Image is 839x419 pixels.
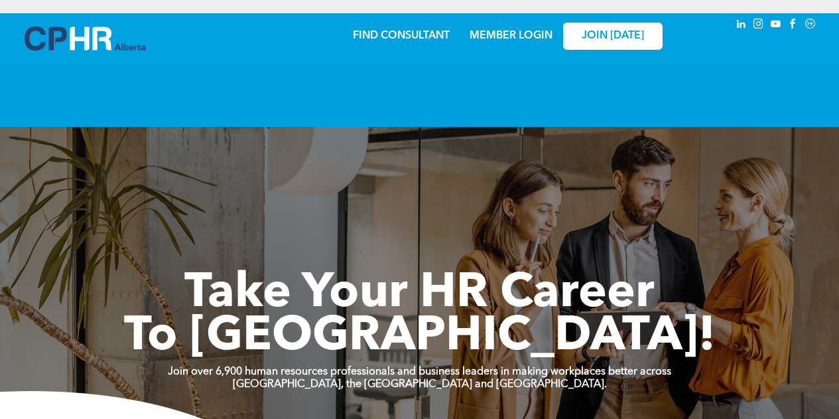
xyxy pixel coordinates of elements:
a: Social network [803,17,818,35]
a: linkedin [734,17,749,35]
strong: [GEOGRAPHIC_DATA], the [GEOGRAPHIC_DATA] and [GEOGRAPHIC_DATA]. [233,379,607,390]
span: JOIN [DATE] [582,30,644,42]
a: youtube [769,17,783,35]
a: facebook [786,17,801,35]
span: To [GEOGRAPHIC_DATA]! [124,313,716,361]
img: A blue and white logo for cp alberta [25,27,145,50]
a: JOIN [DATE] [563,23,663,50]
a: FIND CONSULTANT [353,31,450,41]
a: instagram [751,17,766,35]
strong: Join over 6,900 human resources professionals and business leaders in making workplaces better ac... [168,367,671,377]
span: Take Your HR Career [184,270,655,318]
a: MEMBER LOGIN [470,31,552,41]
